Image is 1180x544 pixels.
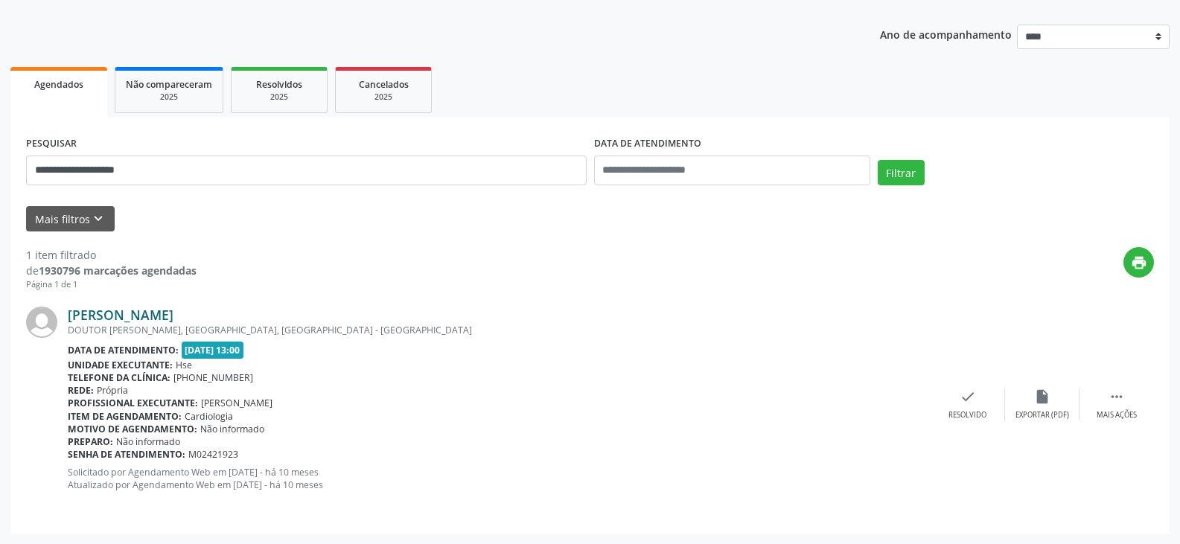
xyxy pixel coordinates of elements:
[68,344,179,356] b: Data de atendimento:
[182,342,244,359] span: [DATE] 13:00
[39,263,197,278] strong: 1930796 marcações agendadas
[68,466,931,491] p: Solicitado por Agendamento Web em [DATE] - há 10 meses Atualizado por Agendamento Web em [DATE] -...
[1034,388,1050,405] i: insert_drive_file
[26,132,77,156] label: PESQUISAR
[948,410,986,420] div: Resolvido
[68,435,113,448] b: Preparo:
[68,324,931,336] div: DOUTOR [PERSON_NAME], [GEOGRAPHIC_DATA], [GEOGRAPHIC_DATA] - [GEOGRAPHIC_DATA]
[359,78,409,91] span: Cancelados
[188,448,238,461] span: M02421923
[256,78,302,91] span: Resolvidos
[594,132,701,156] label: DATA DE ATENDIMENTO
[68,384,94,397] b: Rede:
[201,397,272,409] span: [PERSON_NAME]
[126,92,212,103] div: 2025
[26,247,197,263] div: 1 item filtrado
[26,307,57,338] img: img
[90,211,106,227] i: keyboard_arrow_down
[1109,388,1125,405] i: 
[116,435,180,448] span: Não informado
[173,371,253,384] span: [PHONE_NUMBER]
[68,423,197,435] b: Motivo de agendamento:
[1123,247,1154,278] button: print
[26,206,115,232] button: Mais filtroskeyboard_arrow_down
[200,423,264,435] span: Não informado
[68,307,173,323] a: [PERSON_NAME]
[26,278,197,291] div: Página 1 de 1
[242,92,316,103] div: 2025
[68,371,170,384] b: Telefone da clínica:
[68,410,182,423] b: Item de agendamento:
[68,359,173,371] b: Unidade executante:
[34,78,83,91] span: Agendados
[880,25,1012,43] p: Ano de acompanhamento
[1015,410,1069,420] div: Exportar (PDF)
[126,78,212,91] span: Não compareceram
[1131,255,1147,271] i: print
[878,160,925,185] button: Filtrar
[1097,410,1137,420] div: Mais ações
[68,397,198,409] b: Profissional executante:
[176,359,192,371] span: Hse
[960,388,976,405] i: check
[97,384,128,397] span: Própria
[185,410,233,423] span: Cardiologia
[68,448,185,461] b: Senha de atendimento:
[346,92,421,103] div: 2025
[26,263,197,278] div: de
